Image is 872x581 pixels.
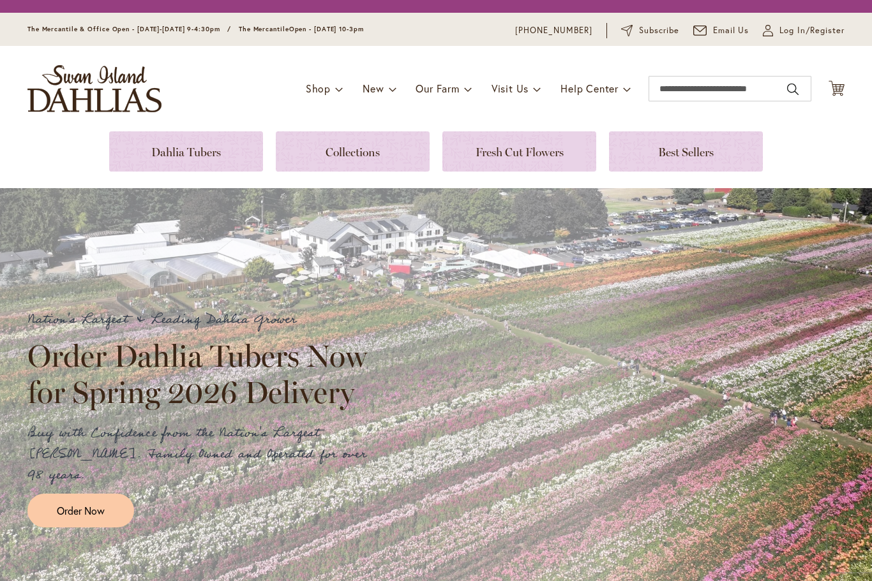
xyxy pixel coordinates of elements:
[27,423,379,486] p: Buy with Confidence from the Nation's Largest [PERSON_NAME]. Family Owned and Operated for over 9...
[560,82,619,95] span: Help Center
[621,24,679,37] a: Subscribe
[713,24,749,37] span: Email Us
[57,503,105,518] span: Order Now
[27,25,289,33] span: The Mercantile & Office Open - [DATE]-[DATE] 9-4:30pm / The Mercantile
[787,79,799,99] button: Search
[693,24,749,37] a: Email Us
[27,338,379,409] h2: Order Dahlia Tubers Now for Spring 2026 Delivery
[27,65,162,112] a: store logo
[363,82,384,95] span: New
[416,82,459,95] span: Our Farm
[639,24,679,37] span: Subscribe
[289,25,364,33] span: Open - [DATE] 10-3pm
[27,494,134,527] a: Order Now
[515,24,592,37] a: [PHONE_NUMBER]
[492,82,529,95] span: Visit Us
[763,24,845,37] a: Log In/Register
[306,82,331,95] span: Shop
[779,24,845,37] span: Log In/Register
[27,309,379,330] p: Nation's Largest & Leading Dahlia Grower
